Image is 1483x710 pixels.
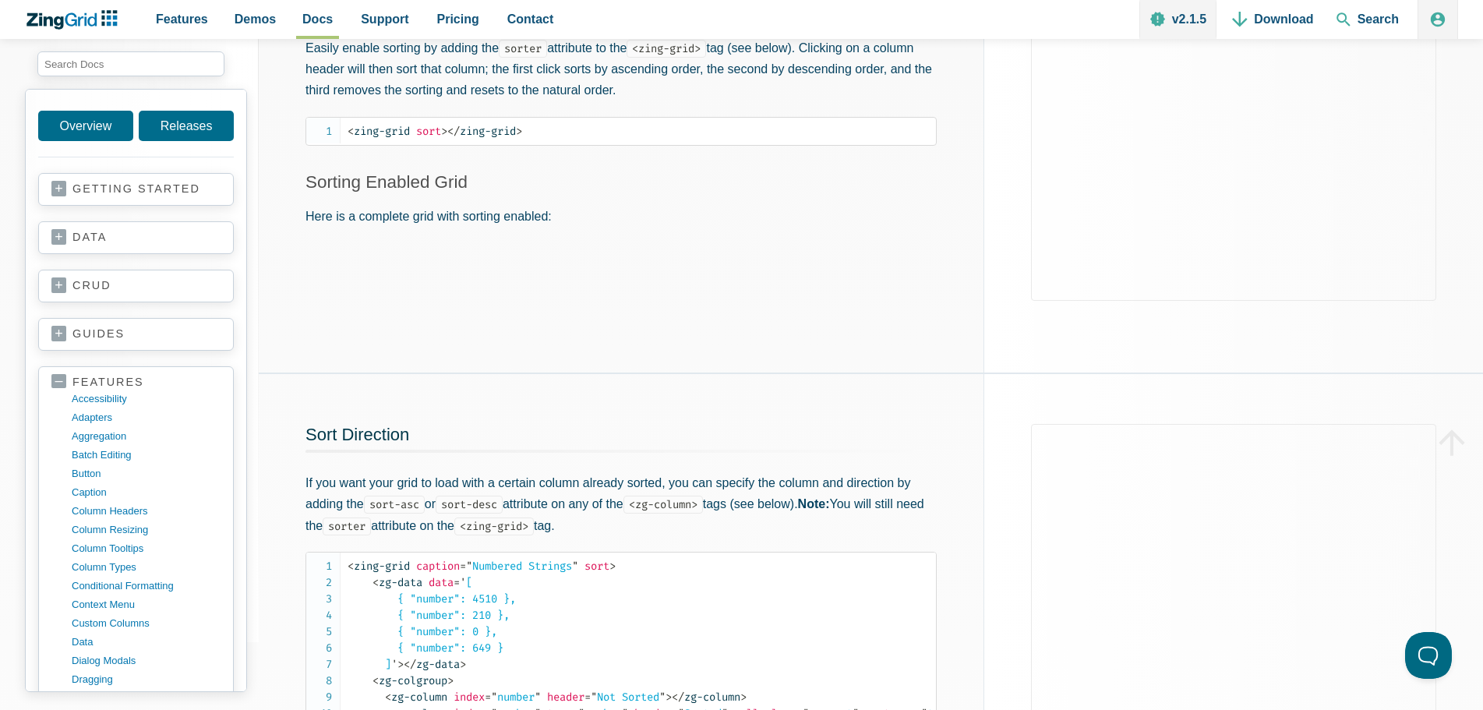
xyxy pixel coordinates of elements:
span: zing-grid [447,125,516,138]
span: Numbered Strings [460,560,578,573]
span: Contact [507,9,554,30]
code: sorter [499,40,547,58]
code: sort-desc [436,496,503,514]
span: Not Sorted [584,691,666,704]
span: = [584,691,591,704]
span: " [535,691,541,704]
span: > [397,658,404,671]
span: = [460,560,466,573]
code: sort-asc [364,496,425,514]
p: If you want your grid to load with a certain column already sorted, you can specify the column an... [305,472,937,536]
span: index [454,691,485,704]
span: zg-column [385,691,447,704]
a: aggregation [72,427,221,446]
code: <zg-column> [623,496,703,514]
a: conditional formatting [72,577,221,595]
span: zg-data [373,576,422,589]
span: < [385,691,391,704]
span: sort [416,125,441,138]
a: data [51,230,221,245]
span: < [348,125,354,138]
a: crud [51,278,221,294]
a: column resizing [72,521,221,539]
span: Support [361,9,408,30]
a: column headers [72,502,221,521]
span: " [591,691,597,704]
a: ZingChart Logo. Click to return to the homepage [25,10,125,30]
a: Sorting Enabled Grid [305,172,468,192]
span: header [547,691,584,704]
span: zg-column [672,691,740,704]
span: > [516,125,522,138]
span: " [491,691,497,704]
iframe: Toggle Customer Support [1405,632,1452,679]
a: features [51,375,221,390]
a: Releases [139,111,234,141]
a: Sort Direction [305,425,409,444]
span: Docs [302,9,333,30]
span: > [447,674,454,687]
a: button [72,465,221,483]
span: ' [460,576,466,589]
span: > [740,691,747,704]
span: > [609,560,616,573]
a: getting started [51,182,221,197]
a: guides [51,327,221,342]
a: batch editing [72,446,221,465]
span: </ [447,125,460,138]
a: context menu [72,595,221,614]
code: <zing-grid> [627,40,706,58]
a: column types [72,558,221,577]
span: " [572,560,578,573]
span: Demos [235,9,276,30]
a: custom columns [72,614,221,633]
strong: Note: [798,497,830,510]
span: < [373,576,379,589]
span: sort [584,560,609,573]
span: number [485,691,541,704]
code: <zing-grid> [454,517,534,535]
span: zg-colgroup [373,674,447,687]
span: </ [404,658,416,671]
a: adapters [72,408,221,427]
a: dragging [72,670,221,689]
span: ' [391,658,397,671]
a: dialog modals [72,652,221,670]
span: caption [416,560,460,573]
a: column tooltips [72,539,221,558]
span: > [666,691,672,704]
span: > [460,658,466,671]
span: zg-data [404,658,460,671]
span: " [466,560,472,573]
span: zing-grid [348,560,410,573]
code: sorter [323,517,371,535]
span: Pricing [437,9,479,30]
a: drilldown grids [72,689,221,708]
p: Here is a complete grid with sorting enabled: [305,206,937,227]
a: data [72,633,221,652]
span: data [429,576,454,589]
span: [ { "number": 4510 }, { "number": 210 }, { "number": 0 }, { "number": 649 } ] [348,576,516,671]
a: caption [72,483,221,502]
a: Overview [38,111,133,141]
span: = [485,691,491,704]
span: < [348,560,354,573]
a: accessibility [72,390,221,408]
p: Easily enable sorting by adding the attribute to the tag (see below). Clicking on a column header... [305,37,937,101]
span: </ [672,691,684,704]
span: < [373,674,379,687]
span: > [441,125,447,138]
span: zing-grid [348,125,410,138]
input: search input [37,51,224,76]
span: = [454,576,460,589]
span: " [659,691,666,704]
span: Features [156,9,208,30]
